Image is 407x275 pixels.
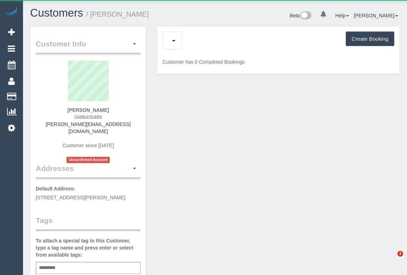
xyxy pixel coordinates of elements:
[86,10,149,18] small: / [PERSON_NAME]
[36,195,126,200] span: [STREET_ADDRESS][PERSON_NAME]
[300,11,311,21] img: New interface
[36,185,75,192] label: Default Address:
[67,157,110,163] span: Unconfirmed Account
[63,143,114,148] span: Customer since [DATE]
[346,31,394,46] button: Create Booking
[36,237,141,258] label: To attach a special tag to this Customer, type a tag name and press enter or select from availabl...
[46,121,131,134] a: [PERSON_NAME][EMAIL_ADDRESS][DOMAIN_NAME]
[354,13,398,18] a: [PERSON_NAME]
[162,58,394,65] p: Customer has 0 Completed Bookings
[290,13,312,18] a: Beta
[74,114,102,120] span: 0488400469
[397,251,403,257] span: 2
[30,7,83,19] a: Customers
[36,39,141,55] legend: Customer Info
[36,215,141,231] legend: Tags
[67,107,109,113] strong: [PERSON_NAME]
[4,7,18,17] img: Automaid Logo
[335,13,349,18] a: Help
[383,251,400,268] iframe: Intercom live chat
